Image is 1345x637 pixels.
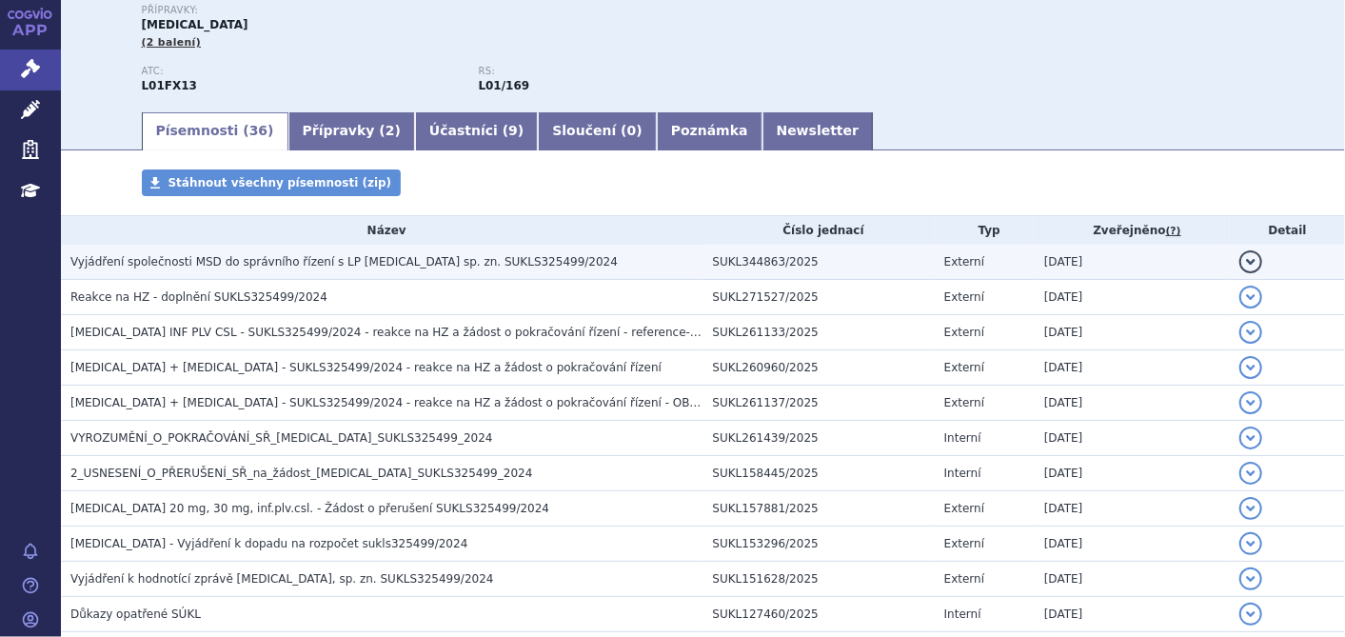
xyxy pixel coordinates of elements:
td: [DATE] [1035,491,1230,527]
a: Sloučení (0) [538,112,656,150]
span: [MEDICAL_DATA] [142,18,248,31]
span: Vyjádření k hodnotící zprávě PADCEV, sp. zn. SUKLS325499/2024 [70,572,494,586]
th: Číslo jednací [703,216,935,245]
button: detail [1239,391,1262,414]
span: Padcev 20 mg, 30 mg, inf.plv.csl. - Žádost o přerušení SUKLS325499/2024 [70,502,549,515]
span: Externí [944,502,984,515]
strong: enfortumab vedotin [479,79,530,92]
span: PADCEV - Vyjádření k dopadu na rozpočet sukls325499/2024 [70,537,467,550]
td: SUKL157881/2025 [703,491,935,527]
td: [DATE] [1035,280,1230,315]
td: SUKL158445/2025 [703,456,935,491]
a: Poznámka [657,112,762,150]
td: [DATE] [1035,562,1230,597]
td: SUKL260960/2025 [703,350,935,386]
span: Vyjádření společnosti MSD do správního řízení s LP PADCEV sp. zn. SUKLS325499/2024 [70,255,618,269]
td: SUKL271527/2025 [703,280,935,315]
button: detail [1239,427,1262,449]
p: RS: [479,66,797,77]
a: Účastníci (9) [415,112,538,150]
span: PADCEV INF PLV CSL - SUKLS325499/2024 - reakce na HZ a žádost o pokračování řízení - reference- O... [70,326,821,339]
button: detail [1239,286,1262,309]
td: [DATE] [1035,386,1230,421]
td: SUKL151628/2025 [703,562,935,597]
span: 2 [386,123,395,138]
span: Externí [944,396,984,409]
a: Písemnosti (36) [142,112,288,150]
td: SUKL127460/2025 [703,597,935,632]
button: detail [1239,356,1262,379]
td: [DATE] [1035,597,1230,632]
span: Stáhnout všechny písemnosti (zip) [168,176,392,189]
span: Interní [944,607,981,621]
th: Název [61,216,703,245]
p: Přípravky: [142,5,816,16]
span: Externí [944,537,984,550]
span: VYROZUMĚNÍ_O_POKRAČOVÁNÍ_SŘ_PADCEV_SUKLS325499_2024 [70,431,493,445]
button: detail [1239,567,1262,590]
td: [DATE] [1035,245,1230,280]
button: detail [1239,532,1262,555]
td: SUKL261439/2025 [703,421,935,456]
th: Detail [1230,216,1345,245]
span: Důkazy opatřené SÚKL [70,607,201,621]
span: Padcev + Keytruda - SUKLS325499/2024 - reakce na HZ a žádost o pokračování řízení [70,361,662,374]
td: SUKL344863/2025 [703,245,935,280]
button: detail [1239,462,1262,485]
td: [DATE] [1035,350,1230,386]
span: Externí [944,255,984,269]
a: Přípravky (2) [288,112,415,150]
td: SUKL261137/2025 [703,386,935,421]
span: Externí [944,290,984,304]
button: detail [1239,250,1262,273]
span: Externí [944,326,984,339]
th: Zveřejněno [1035,216,1230,245]
a: Newsletter [762,112,874,150]
button: detail [1239,497,1262,520]
abbr: (?) [1166,225,1181,238]
td: [DATE] [1035,421,1230,456]
span: Externí [944,572,984,586]
td: SUKL153296/2025 [703,527,935,562]
span: Externí [944,361,984,374]
th: Typ [935,216,1035,245]
span: Interní [944,467,981,480]
span: 9 [508,123,518,138]
span: Padcev + Keytruda - SUKLS325499/2024 - reakce na HZ a žádost o pokračování řízení - OBCHODNÍ TAJE... [70,396,800,409]
span: (2 balení) [142,36,202,49]
td: [DATE] [1035,315,1230,350]
span: 2_USNESENÍ_O_PŘERUŠENÍ_SŘ_na_žádost_PADCEV_SUKLS325499_2024 [70,467,532,480]
span: 36 [249,123,267,138]
a: Stáhnout všechny písemnosti (zip) [142,169,402,196]
span: Reakce na HZ - doplnění SUKLS325499/2024 [70,290,327,304]
button: detail [1239,603,1262,626]
span: Interní [944,431,981,445]
td: [DATE] [1035,456,1230,491]
span: 0 [627,123,637,138]
td: [DATE] [1035,527,1230,562]
button: detail [1239,321,1262,344]
strong: ENFORTUMAB VEDOTIN [142,79,198,92]
td: SUKL261133/2025 [703,315,935,350]
p: ATC: [142,66,460,77]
